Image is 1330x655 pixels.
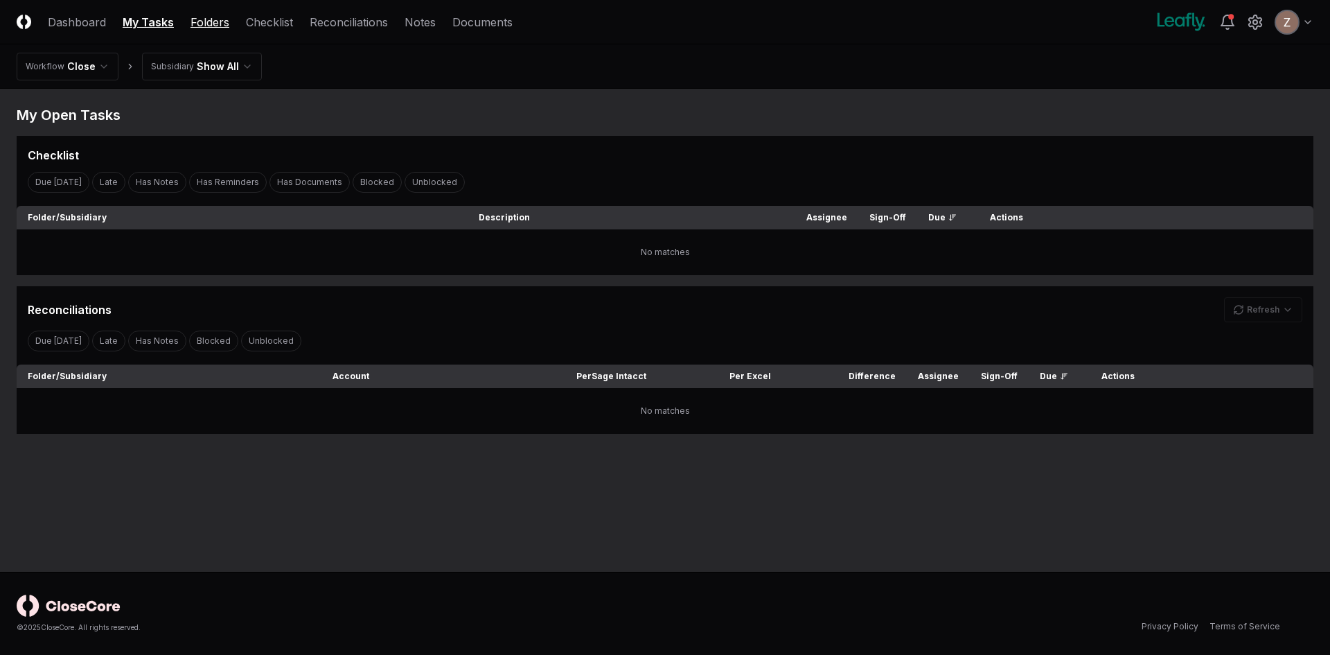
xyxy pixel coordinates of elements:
div: Subsidiary [151,60,194,73]
a: Terms of Service [1209,620,1280,633]
th: Per Sage Intacct [533,365,657,388]
button: Unblocked [405,172,465,193]
div: Reconciliations [28,302,112,318]
button: Blocked [189,331,238,351]
th: Folder/Subsidiary [17,206,468,229]
button: Has Notes [128,331,186,351]
div: Due [928,211,957,224]
td: No matches [17,229,1313,275]
th: Folder/Subsidiary [17,365,321,388]
a: Privacy Policy [1142,620,1198,633]
button: Unblocked [241,331,301,351]
nav: breadcrumb [17,53,262,80]
div: Due [1040,370,1068,383]
th: Difference [782,365,907,388]
a: Documents [452,14,513,30]
div: Actions [1090,370,1302,383]
div: Actions [979,211,1302,224]
th: Sign-Off [858,206,917,229]
button: Has Notes [128,172,186,193]
button: Late [92,172,125,193]
a: Checklist [246,14,293,30]
th: Assignee [907,365,970,388]
div: My Open Tasks [17,105,1313,125]
td: No matches [17,388,1313,434]
th: Sign-Off [970,365,1029,388]
a: Dashboard [48,14,106,30]
button: Blocked [353,172,402,193]
div: Checklist [28,147,79,164]
button: Has Documents [269,172,350,193]
button: Late [92,331,125,351]
button: Has Reminders [189,172,267,193]
th: Per Excel [657,365,782,388]
button: Due Today [28,172,89,193]
img: Logo [17,15,31,29]
img: logo [17,595,121,617]
button: Due Today [28,331,89,351]
div: Workflow [26,60,64,73]
th: Description [468,206,795,229]
a: Reconciliations [310,14,388,30]
img: Leafly logo [1154,11,1208,33]
div: © 2025 CloseCore. All rights reserved. [17,622,665,633]
a: Folders [190,14,229,30]
a: Notes [405,14,436,30]
div: Account [332,370,522,383]
a: My Tasks [123,14,174,30]
img: ACg8ocKnDsamp5-SE65NkOhq35AnOBarAXdzXQ03o9g231ijNgHgyA=s96-c [1276,11,1298,33]
th: Assignee [795,206,858,229]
